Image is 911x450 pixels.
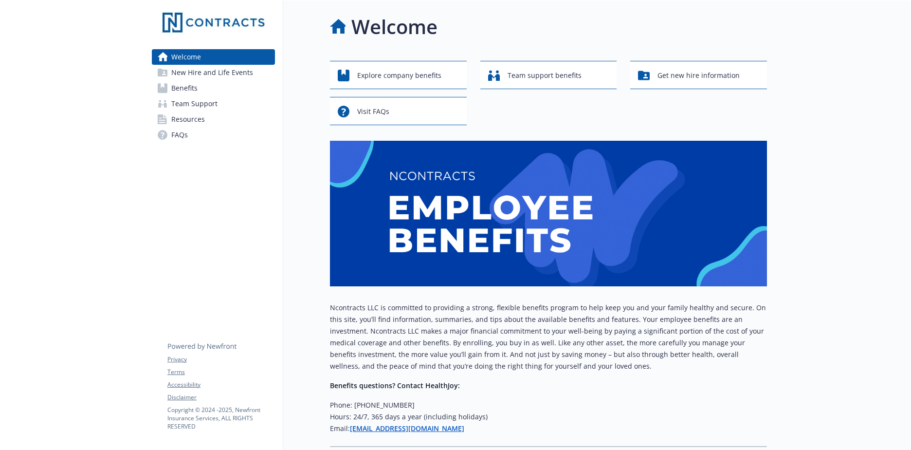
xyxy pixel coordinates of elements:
[171,49,201,65] span: Welcome
[357,102,389,121] span: Visit FAQs
[152,96,275,112] a: Team Support
[152,127,275,143] a: FAQs
[167,406,274,431] p: Copyright © 2024 - 2025 , Newfront Insurance Services, ALL RIGHTS RESERVED
[152,65,275,80] a: New Hire and Life Events
[171,80,198,96] span: Benefits
[357,66,441,85] span: Explore company benefits
[152,80,275,96] a: Benefits
[508,66,582,85] span: Team support benefits
[330,399,767,411] h6: Phone: [PHONE_NUMBER]
[480,61,617,89] button: Team support benefits
[330,423,767,434] h6: Email:
[152,49,275,65] a: Welcome
[330,141,767,286] img: overview page banner
[657,66,740,85] span: Get new hire information
[171,65,253,80] span: New Hire and Life Events
[167,355,274,364] a: Privacy
[167,368,274,376] a: Terms
[171,96,218,112] span: Team Support
[330,61,467,89] button: Explore company benefits
[152,112,275,127] a: Resources
[171,112,205,127] span: Resources
[351,12,437,41] h1: Welcome
[330,302,767,372] p: Ncontracts LLC is committed to providing a strong, flexible benefits program to help keep you and...
[330,381,460,390] strong: Benefits questions? Contact HealthJoy:
[330,411,767,423] h6: Hours: 24/7, 365 days a year (including holidays)​
[330,97,467,125] button: Visit FAQs
[167,393,274,402] a: Disclaimer
[171,127,188,143] span: FAQs
[167,380,274,389] a: Accessibility
[630,61,767,89] button: Get new hire information
[350,424,464,433] a: [EMAIL_ADDRESS][DOMAIN_NAME]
